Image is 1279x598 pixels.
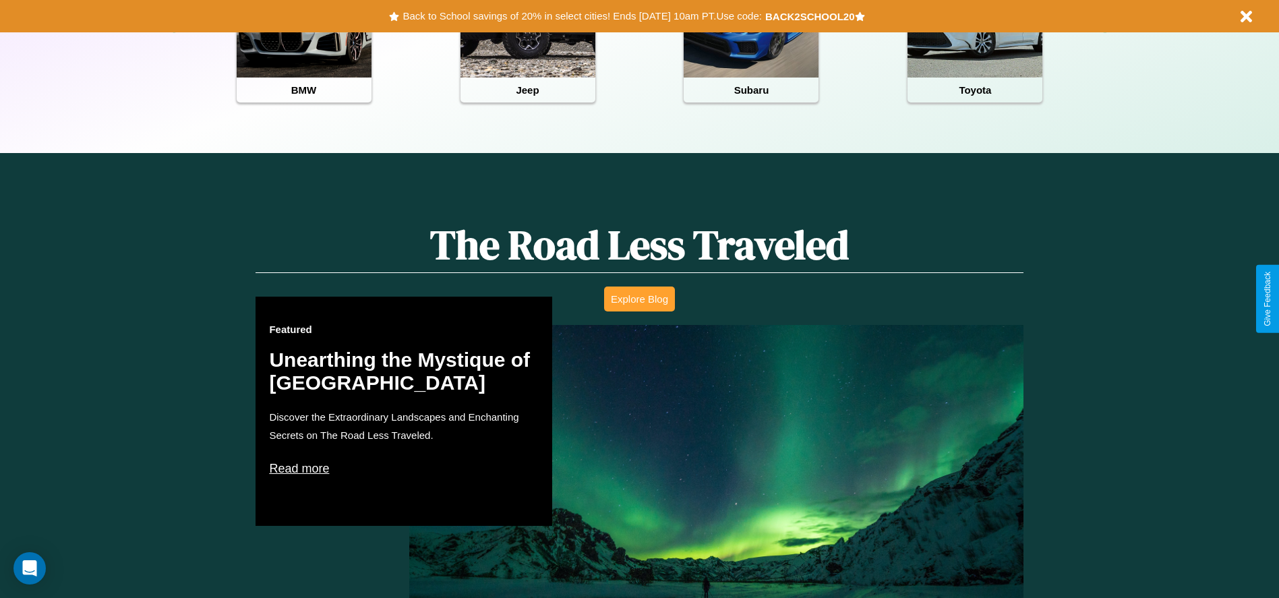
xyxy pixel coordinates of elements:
p: Discover the Extraordinary Landscapes and Enchanting Secrets on The Road Less Traveled. [269,408,539,444]
h1: The Road Less Traveled [256,217,1023,273]
h2: Unearthing the Mystique of [GEOGRAPHIC_DATA] [269,349,539,394]
button: Back to School savings of 20% in select cities! Ends [DATE] 10am PT.Use code: [399,7,765,26]
h4: Toyota [908,78,1042,102]
div: Give Feedback [1263,272,1272,326]
p: Read more [269,458,539,479]
div: Open Intercom Messenger [13,552,46,585]
button: Explore Blog [604,287,675,311]
h3: Featured [269,324,539,335]
h4: Subaru [684,78,819,102]
b: BACK2SCHOOL20 [765,11,855,22]
h4: BMW [237,78,371,102]
h4: Jeep [460,78,595,102]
